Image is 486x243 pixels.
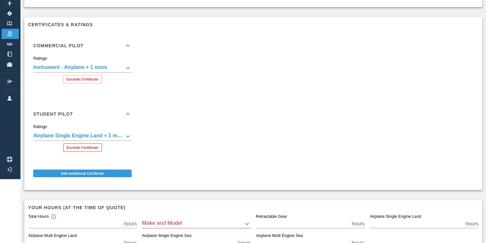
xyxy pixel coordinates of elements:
div: Student Pilot [28,104,137,124]
label: Airplane Multi Engine Land [28,233,77,239]
div: Instrument - Airplane + 1 more [33,132,132,141]
button: Add Additional Certificate [33,170,132,177]
div: Instrument - Airplane + 1 more [33,64,132,72]
div: Student Pilot [28,124,137,157]
h6: Commercial Pilot [33,43,83,48]
label: Airplane Multi Engine Sea [256,233,303,239]
div: Total Hours [28,214,56,220]
h6: Your hours (at the time of quote) [28,204,478,211]
label: Airplane Single Engine Sea [142,233,191,239]
p: hours [352,220,365,228]
label: Ratings [33,124,47,130]
div: Commercial Pilot [28,35,137,56]
svg: Total hours in fixed-wing aircraft [50,214,56,220]
label: Retractable Gear [256,214,287,220]
button: Exclude Certificate [63,75,102,83]
div: Commercial Pilot [28,56,137,88]
p: hours [466,220,478,228]
h6: Certificates & Ratings [28,21,478,28]
label: Airplane Single Engine Land [370,214,421,220]
h6: Student Pilot [33,112,73,116]
label: Ratings [33,56,47,61]
p: hours [124,220,137,228]
button: Exclude Certificate [63,143,102,152]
